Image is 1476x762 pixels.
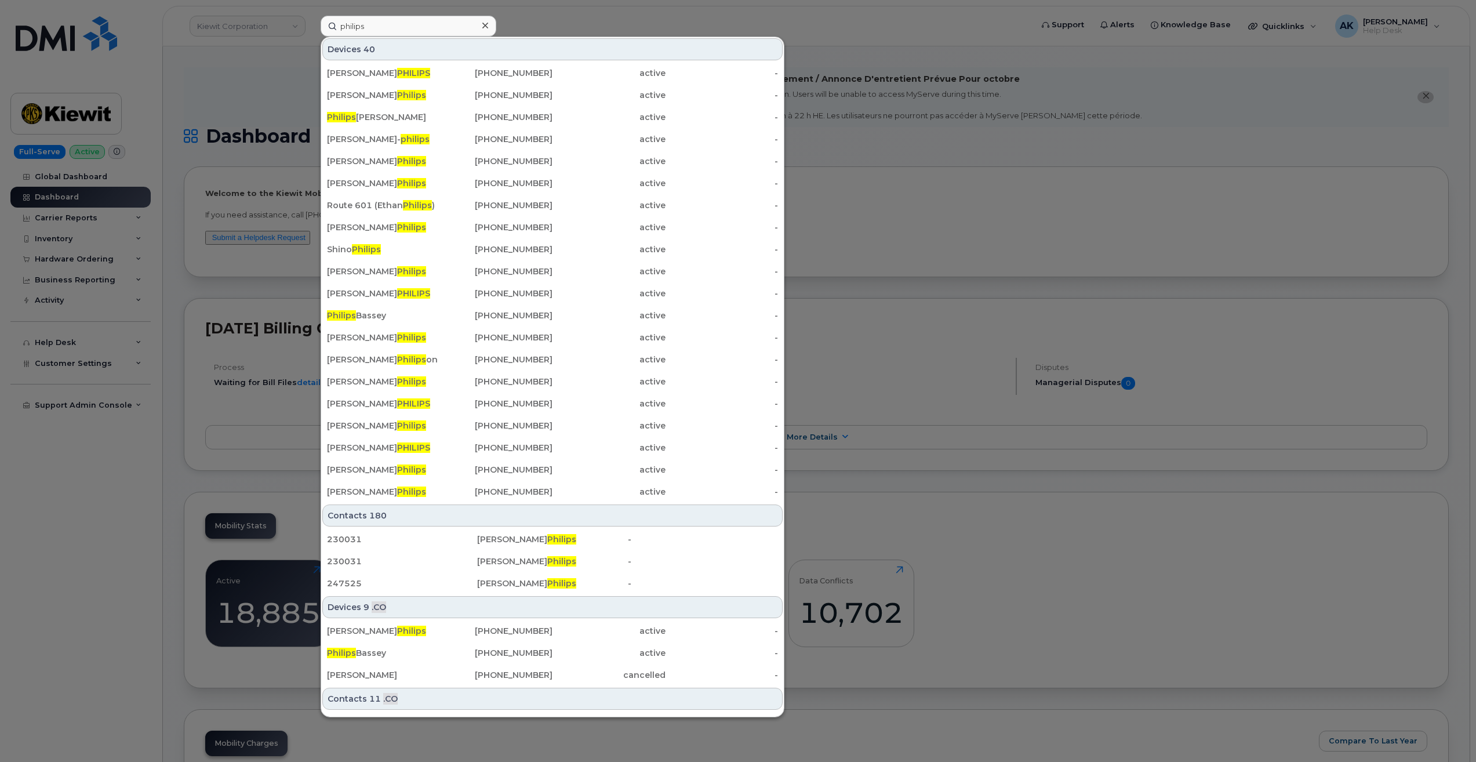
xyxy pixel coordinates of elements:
div: active [552,111,666,123]
div: active [552,464,666,476]
div: - [666,625,779,637]
a: [PERSON_NAME]Philips[PHONE_NUMBER]active- [322,217,783,238]
div: [PHONE_NUMBER] [440,376,553,387]
a: [PERSON_NAME]Philips[PHONE_NUMBER]active- [322,261,783,282]
div: active [552,625,666,637]
div: [PERSON_NAME] [327,89,440,101]
div: - [666,266,779,277]
div: - [666,398,779,409]
div: [PERSON_NAME] [327,669,440,681]
div: - [628,578,778,589]
div: [PERSON_NAME] [327,222,440,233]
div: active [552,288,666,299]
div: active [552,376,666,387]
div: - [666,647,779,659]
div: - [666,332,779,343]
a: [PERSON_NAME]PHILIPS[PHONE_NUMBER]active- [322,63,783,84]
div: [PERSON_NAME] [327,625,440,637]
div: [PERSON_NAME] [477,534,627,545]
div: - [666,310,779,321]
div: active [552,177,666,189]
a: [PERSON_NAME]Philips[PHONE_NUMBER]active- [322,371,783,392]
span: Philips [397,487,426,497]
a: 230031[PERSON_NAME]Philips- [322,551,783,572]
div: [PHONE_NUMBER] [440,155,553,167]
a: 356018[PERSON_NAME]PhilipsBRADA.PHILIPS@[PERSON_NAME][DOMAIN_NAME] [322,712,783,733]
div: active [552,266,666,277]
span: .CO [372,601,386,613]
a: [PERSON_NAME]Philips[PHONE_NUMBER]active- [322,151,783,172]
div: - [666,177,779,189]
div: active [552,486,666,498]
div: - [666,376,779,387]
div: active [552,199,666,211]
div: active [552,332,666,343]
div: [PHONE_NUMBER] [440,486,553,498]
a: 247525[PERSON_NAME]Philips- [322,573,783,594]
div: Contacts [322,505,783,527]
a: [PERSON_NAME]PHILIPS[PHONE_NUMBER]active- [322,283,783,304]
div: [PERSON_NAME] on [327,354,440,365]
a: [PERSON_NAME]Philipson[PHONE_NUMBER]active- [322,349,783,370]
div: [PHONE_NUMBER] [440,244,553,255]
div: [PHONE_NUMBER] [440,625,553,637]
div: [PERSON_NAME] [327,155,440,167]
div: - [666,222,779,233]
div: [PERSON_NAME] [327,288,440,299]
div: [PHONE_NUMBER] [440,354,553,365]
div: - [666,669,779,681]
div: active [552,67,666,79]
div: active [552,222,666,233]
span: 40 [363,43,375,55]
a: Philips[PERSON_NAME][PHONE_NUMBER]active- [322,107,783,128]
span: Philips [397,626,426,636]
div: active [552,244,666,255]
div: [PHONE_NUMBER] [440,199,553,211]
span: .CO [383,693,398,705]
div: [PHONE_NUMBER] [440,177,553,189]
span: Philips [547,578,576,589]
div: active [552,133,666,145]
div: Devices [322,38,783,60]
div: - [666,354,779,365]
a: [PERSON_NAME]PHILIPS[PHONE_NUMBER]active- [322,393,783,414]
span: PHILIPS [397,68,430,78]
div: - [666,67,779,79]
span: PHILIPS [397,288,430,299]
span: Philips [352,244,381,255]
div: active [552,89,666,101]
div: [PERSON_NAME] [327,332,440,343]
div: [PHONE_NUMBER] [440,669,553,681]
span: 9 [363,601,369,613]
div: 247525 [327,578,477,589]
div: Bassey [327,647,440,659]
div: - [666,244,779,255]
div: - [666,420,779,431]
div: - [666,155,779,167]
div: [PERSON_NAME] [327,177,440,189]
div: - [628,556,778,567]
a: ShinoPhilips[PHONE_NUMBER]active- [322,239,783,260]
span: Philips [327,310,356,321]
span: Philips [547,556,576,567]
div: [PERSON_NAME] [327,67,440,79]
div: - [666,288,779,299]
div: 230031 [327,534,477,545]
span: Philips [397,354,426,365]
a: [PERSON_NAME]PHILIPS[PHONE_NUMBER]active- [322,437,783,458]
div: active [552,442,666,453]
div: active [552,647,666,659]
a: PhilipsBassey[PHONE_NUMBER]active- [322,643,783,663]
a: [PERSON_NAME]Philips[PHONE_NUMBER]active- [322,481,783,502]
div: [PHONE_NUMBER] [440,442,553,453]
div: active [552,398,666,409]
span: Philips [397,156,426,166]
span: Philips [397,332,426,343]
a: [PERSON_NAME]Philips[PHONE_NUMBER]active- [322,173,783,194]
div: 230031 [327,556,477,567]
div: active [552,155,666,167]
div: [PERSON_NAME] [327,486,440,498]
a: PhilipsBassey[PHONE_NUMBER]active- [322,305,783,326]
div: Contacts [322,688,783,710]
div: [PHONE_NUMBER] [440,420,553,431]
